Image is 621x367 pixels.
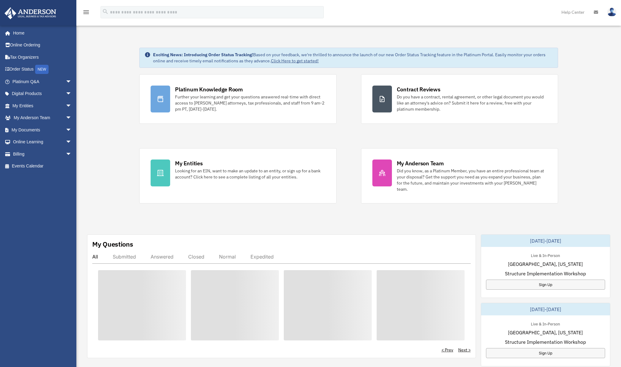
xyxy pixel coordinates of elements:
[219,254,236,260] div: Normal
[153,52,253,57] strong: Exciting News: Introducing Order Status Tracking!
[441,347,453,353] a: < Prev
[139,148,336,204] a: My Entities Looking for an EIN, want to make an update to an entity, or sign up for a bank accoun...
[4,39,81,51] a: Online Ordering
[175,160,203,167] div: My Entities
[66,148,78,160] span: arrow_drop_down
[361,74,558,124] a: Contract Reviews Do you have a contract, rental agreement, or other legal document you would like...
[4,136,81,148] a: Online Learningarrow_drop_down
[397,86,440,93] div: Contract Reviews
[486,348,605,358] a: Sign Up
[526,252,565,258] div: Live & In-Person
[505,338,586,346] span: Structure Implementation Workshop
[175,168,325,180] div: Looking for an EIN, want to make an update to an entity, or sign up for a bank account? Click her...
[526,320,565,327] div: Live & In-Person
[92,254,98,260] div: All
[82,9,90,16] i: menu
[508,260,583,268] span: [GEOGRAPHIC_DATA], [US_STATE]
[66,75,78,88] span: arrow_drop_down
[250,254,274,260] div: Expedited
[505,270,586,277] span: Structure Implementation Workshop
[139,74,336,124] a: Platinum Knowledge Room Further your learning and get your questions answered real-time with dire...
[35,65,49,74] div: NEW
[66,100,78,112] span: arrow_drop_down
[66,124,78,136] span: arrow_drop_down
[4,112,81,124] a: My Anderson Teamarrow_drop_down
[153,52,553,64] div: Based on your feedback, we're thrilled to announce the launch of our new Order Status Tracking fe...
[4,148,81,160] a: Billingarrow_drop_down
[66,88,78,100] span: arrow_drop_down
[4,88,81,100] a: Digital Productsarrow_drop_down
[188,254,204,260] div: Closed
[397,160,444,167] div: My Anderson Team
[4,63,81,76] a: Order StatusNEW
[66,136,78,149] span: arrow_drop_down
[508,329,583,336] span: [GEOGRAPHIC_DATA], [US_STATE]
[4,160,81,172] a: Events Calendar
[607,8,616,17] img: User Pic
[271,58,319,64] a: Click Here to get started!
[458,347,471,353] a: Next >
[92,240,133,249] div: My Questions
[397,94,547,112] div: Do you have a contract, rental agreement, or other legal document you would like an attorney's ad...
[4,51,81,63] a: Tax Organizers
[4,100,81,112] a: My Entitiesarrow_drop_down
[175,94,325,112] div: Further your learning and get your questions answered real-time with direct access to [PERSON_NAM...
[113,254,136,260] div: Submitted
[102,8,109,15] i: search
[66,112,78,124] span: arrow_drop_down
[82,11,90,16] a: menu
[361,148,558,204] a: My Anderson Team Did you know, as a Platinum Member, you have an entire professional team at your...
[397,168,547,192] div: Did you know, as a Platinum Member, you have an entire professional team at your disposal? Get th...
[4,75,81,88] a: Platinum Q&Aarrow_drop_down
[481,235,610,247] div: [DATE]-[DATE]
[3,7,58,19] img: Anderson Advisors Platinum Portal
[151,254,174,260] div: Answered
[4,27,78,39] a: Home
[481,303,610,315] div: [DATE]-[DATE]
[175,86,243,93] div: Platinum Knowledge Room
[4,124,81,136] a: My Documentsarrow_drop_down
[486,280,605,290] a: Sign Up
